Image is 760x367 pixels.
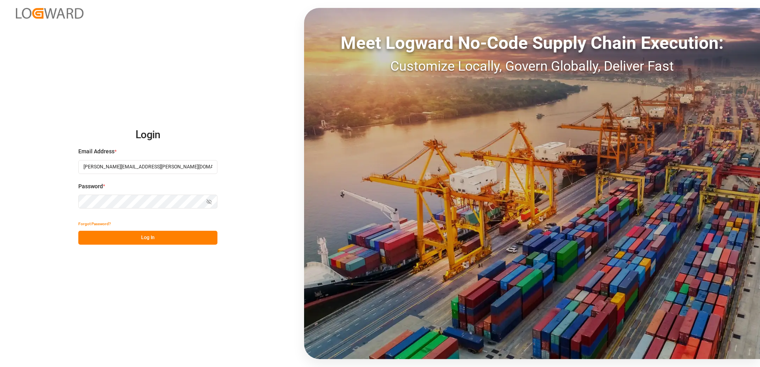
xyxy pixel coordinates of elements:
[78,122,217,148] h2: Login
[78,160,217,174] input: Enter your email
[16,8,83,19] img: Logward_new_orange.png
[304,30,760,56] div: Meet Logward No-Code Supply Chain Execution:
[78,182,103,191] span: Password
[78,231,217,245] button: Log In
[304,56,760,76] div: Customize Locally, Govern Globally, Deliver Fast
[78,217,111,231] button: Forgot Password?
[78,147,114,156] span: Email Address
